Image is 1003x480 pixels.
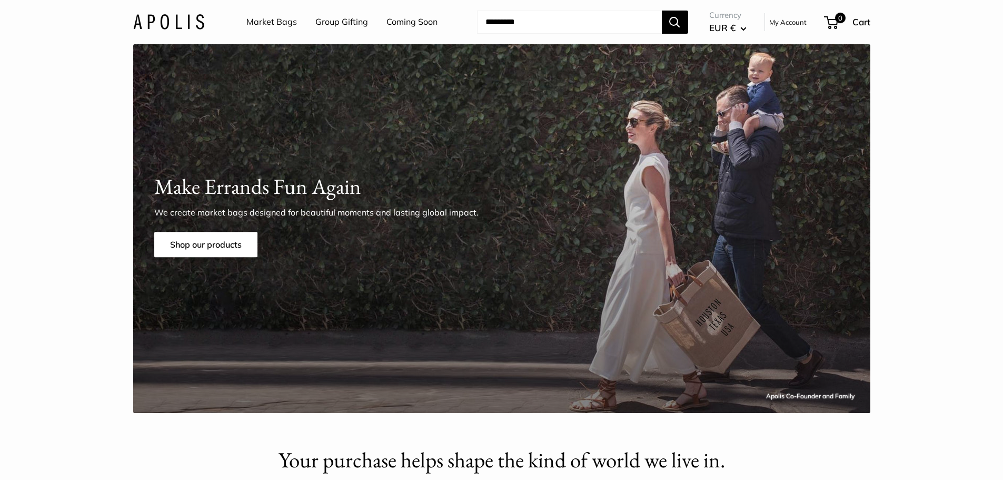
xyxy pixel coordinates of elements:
span: EUR € [709,22,736,33]
span: Currency [709,8,747,23]
button: Search [662,11,688,34]
h2: Your purchase helps shape the kind of world we live in. [220,445,783,476]
span: Cart [852,16,870,27]
span: 0 [835,13,845,23]
a: Coming Soon [386,14,438,30]
p: We create market bags designed for beautiful moments and lasting global impact. [154,206,496,219]
a: Shop our products [154,232,257,257]
div: Apolis Co-Founder and Family [766,390,855,402]
button: EUR € [709,19,747,36]
a: My Account [769,16,807,28]
input: Search... [477,11,662,34]
a: 0 Cart [825,14,870,31]
a: Group Gifting [315,14,368,30]
img: Apolis [133,14,204,30]
h1: Make Errands Fun Again [154,171,849,202]
a: Market Bags [246,14,297,30]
